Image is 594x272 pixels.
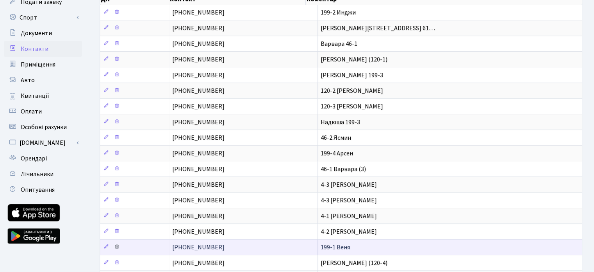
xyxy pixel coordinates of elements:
[21,29,52,38] span: Документи
[172,8,225,17] span: [PHONE_NUMBER]
[172,24,225,32] span: [PHONE_NUMBER]
[172,227,225,236] span: [PHONE_NUMBER]
[172,165,225,173] span: [PHONE_NUMBER]
[21,60,55,69] span: Приміщення
[21,92,49,100] span: Квитанції
[321,133,351,142] span: 46-2 Ясмин
[21,186,55,194] span: Опитування
[4,25,82,41] a: Документи
[21,170,54,178] span: Лічильники
[321,149,353,158] span: 199-4 Арсен
[321,55,387,64] span: [PERSON_NAME] (120-1)
[321,259,387,267] span: [PERSON_NAME] (120-4)
[21,154,47,163] span: Орендарі
[21,123,67,131] span: Особові рахунки
[172,86,225,95] span: [PHONE_NUMBER]
[321,212,377,220] span: 4-1 [PERSON_NAME]
[172,180,225,189] span: [PHONE_NUMBER]
[4,104,82,119] a: Оплати
[172,212,225,220] span: [PHONE_NUMBER]
[4,88,82,104] a: Квитанції
[21,45,48,53] span: Контакти
[172,196,225,205] span: [PHONE_NUMBER]
[321,86,383,95] span: 120-2 [PERSON_NAME]
[172,149,225,158] span: [PHONE_NUMBER]
[321,71,383,79] span: [PERSON_NAME] 199-3
[172,259,225,267] span: [PHONE_NUMBER]
[321,8,356,17] span: 199-2 Инджи
[172,71,225,79] span: [PHONE_NUMBER]
[172,40,225,48] span: [PHONE_NUMBER]
[321,24,435,32] span: [PERSON_NAME][STREET_ADDRESS] 61…
[321,243,350,252] span: 199-1 Веня
[21,107,42,116] span: Оплати
[4,41,82,57] a: Контакти
[4,10,82,25] a: Спорт
[321,196,377,205] span: 4-3 [PERSON_NAME]
[4,166,82,182] a: Лічильники
[321,165,366,173] span: 46-1 Варвара (3)
[321,118,360,126] span: Надюша 199-3
[172,102,225,111] span: [PHONE_NUMBER]
[172,133,225,142] span: [PHONE_NUMBER]
[4,135,82,151] a: [DOMAIN_NAME]
[172,118,225,126] span: [PHONE_NUMBER]
[21,76,35,85] span: Авто
[4,57,82,72] a: Приміщення
[4,182,82,198] a: Опитування
[172,55,225,64] span: [PHONE_NUMBER]
[4,119,82,135] a: Особові рахунки
[321,102,383,111] span: 120-3 [PERSON_NAME]
[321,227,377,236] span: 4-2 [PERSON_NAME]
[321,40,357,48] span: Варвара 46-1
[172,243,225,252] span: [PHONE_NUMBER]
[4,72,82,88] a: Авто
[4,151,82,166] a: Орендарі
[321,180,377,189] span: 4-3 [PERSON_NAME]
